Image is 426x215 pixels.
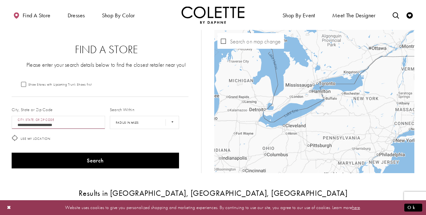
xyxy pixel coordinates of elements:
[12,106,53,113] label: City, State or Zip Code
[110,116,179,129] select: Radius In Miles
[12,116,105,129] input: City, State, or ZIP Code
[45,203,381,212] p: Website uses cookies to give you personalized shopping and marketing experiences. By continuing t...
[12,189,414,197] h3: Results in [GEOGRAPHIC_DATA], [GEOGRAPHIC_DATA], [GEOGRAPHIC_DATA]
[283,12,315,19] span: Shop By Event
[332,12,376,19] span: Meet the designer
[352,204,360,211] a: here
[24,43,188,56] h2: Find a Store
[214,30,414,173] div: Map with store locations
[66,6,87,24] span: Dresses
[12,6,52,24] a: Find a store
[405,6,414,24] a: Check Wishlist
[68,12,85,19] span: Dresses
[331,6,377,24] a: Meet the designer
[12,153,179,168] button: Search
[182,6,244,24] img: Colette by Daphne
[23,12,51,19] span: Find a store
[110,106,134,113] label: Search Within
[100,6,137,24] span: Shop by color
[281,6,317,24] span: Shop By Event
[391,6,401,24] a: Toggle search
[24,61,188,69] p: Please enter your search details below to find the closest retailer near you!
[102,12,135,19] span: Shop by color
[182,6,244,24] a: Visit Home Page
[404,204,422,212] button: Submit Dialog
[4,202,14,213] button: Close Dialog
